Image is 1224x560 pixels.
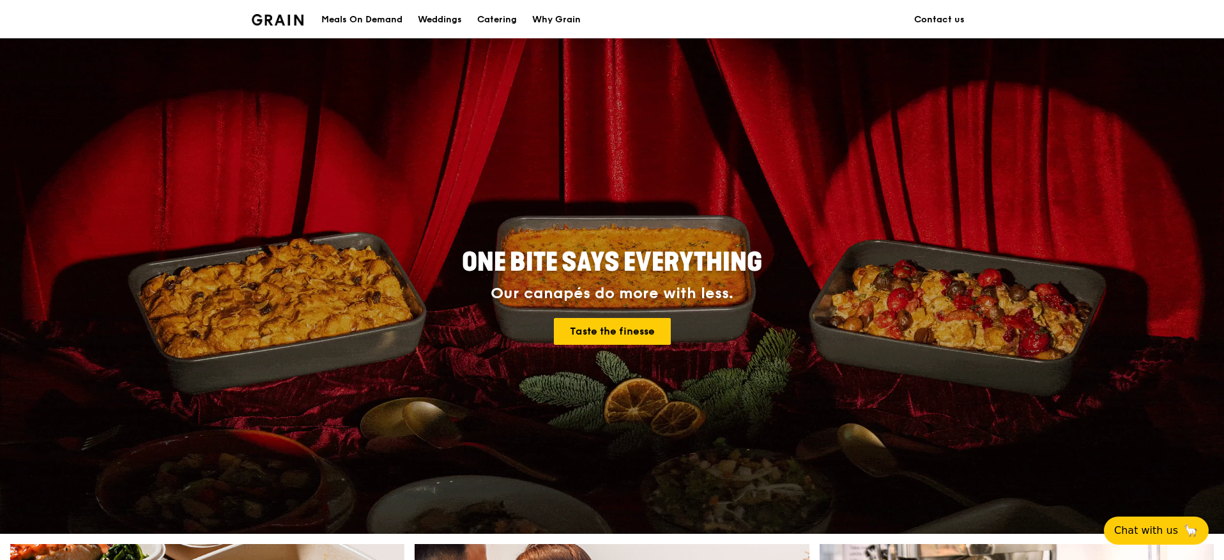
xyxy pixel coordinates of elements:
img: Grain [252,14,303,26]
a: Why Grain [524,1,588,39]
span: Chat with us [1114,523,1178,538]
div: Catering [477,1,517,39]
a: Catering [470,1,524,39]
div: Our canapés do more with less. [382,285,842,303]
span: ONE BITE SAYS EVERYTHING [462,247,762,278]
button: Chat with us🦙 [1104,517,1209,545]
div: Weddings [418,1,462,39]
a: Weddings [410,1,470,39]
div: Why Grain [532,1,581,39]
span: 🦙 [1183,523,1198,538]
a: Taste the finesse [554,318,671,345]
div: Meals On Demand [321,1,402,39]
a: Contact us [907,1,972,39]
